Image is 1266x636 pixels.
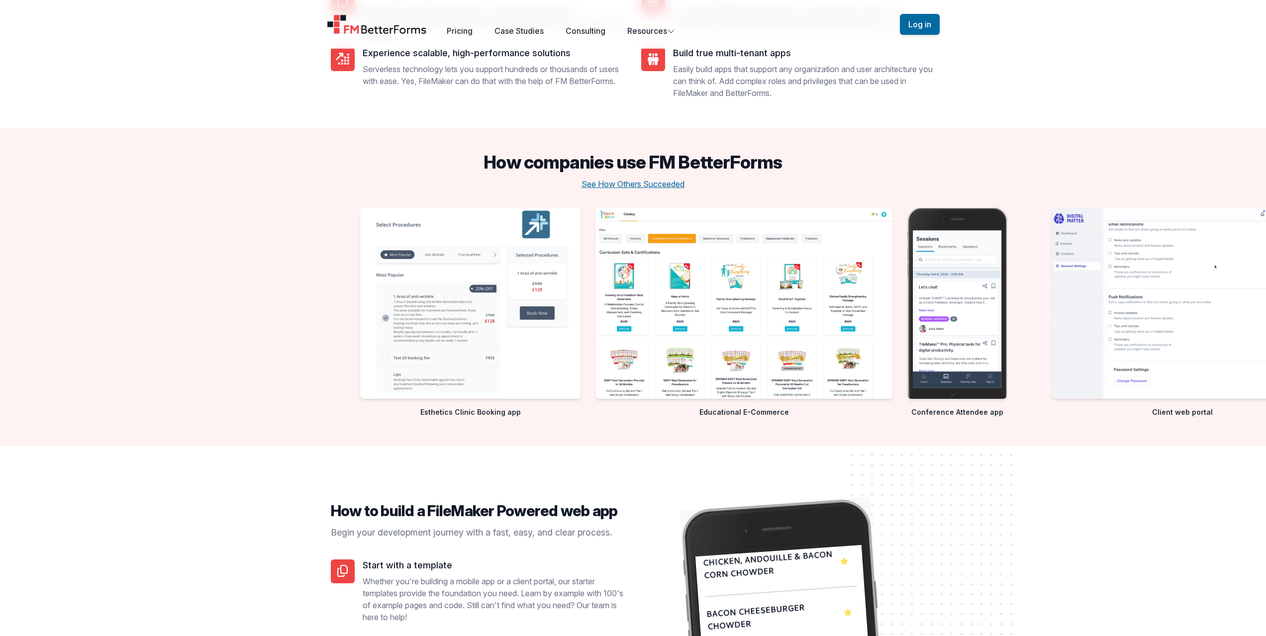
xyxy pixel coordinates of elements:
h4: How to build a FileMaker Powered web app [331,502,625,520]
a: Case Studies [494,26,544,36]
h5: Experience scalable, high-performance solutions [363,47,625,59]
a: Consulting [566,26,605,36]
p: Conference Attendee app [907,407,1007,417]
p: Educational E-Commerce [595,407,892,417]
nav: Global [315,12,952,37]
button: Resources [627,25,675,37]
swiper-slide: 8 / 10 [907,208,1007,422]
p: Whether you're building a mobile app or a client portal, our starter templates provide the founda... [363,575,625,623]
button: See How Others Succeeded [582,178,684,190]
h5: Start with a template [363,559,625,571]
a: Pricing [447,26,473,36]
p: Esthetics Clinic Booking app [360,407,581,417]
swiper-slide: 7 / 10 [595,208,892,422]
swiper-slide: 6 / 10 [360,208,581,422]
p: Easily build apps that support any organization and user architecture you can think of. Add compl... [673,63,936,99]
p: Serverless technology lets you support hundreds or thousands of users with ease. Yes, FileMaker c... [363,63,625,87]
h5: Build true multi-tenant apps [673,47,936,59]
button: Log in [900,14,940,35]
p: Begin your development journey with a fast, easy, and clear process. [331,526,625,540]
a: Home [327,14,427,34]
